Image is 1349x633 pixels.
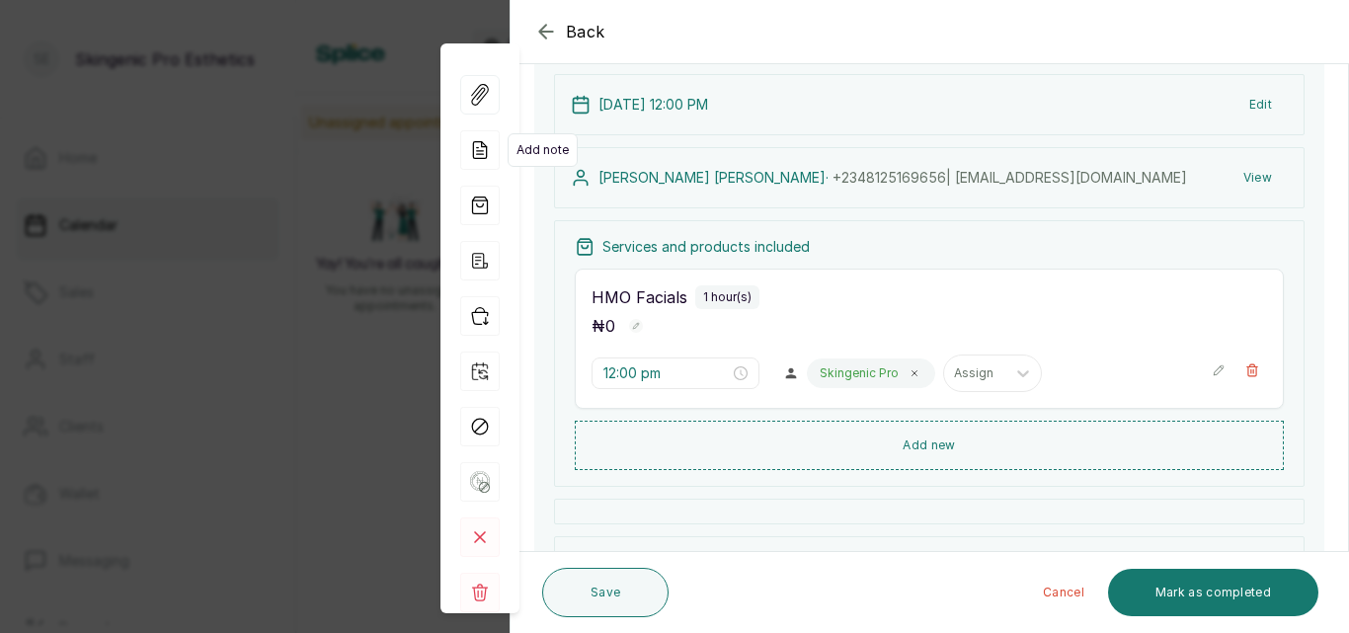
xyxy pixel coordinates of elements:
[820,365,899,381] p: Skingenic Pro
[597,549,665,573] p: Subtotal
[833,169,1187,186] span: +234 8125169656 | [EMAIL_ADDRESS][DOMAIN_NAME]
[1027,569,1100,616] button: Cancel
[566,20,605,43] span: Back
[598,95,708,115] p: [DATE] 12:00 PM
[598,168,1187,188] p: [PERSON_NAME] [PERSON_NAME] ·
[460,130,500,170] div: Add note
[605,316,615,336] span: 0
[592,285,687,309] p: HMO Facials
[703,289,752,305] p: 1 hour(s)
[592,314,615,338] p: ₦
[1233,87,1288,122] button: Edit
[1228,160,1288,196] button: View
[534,20,605,43] button: Back
[542,568,669,617] button: Save
[1264,549,1288,573] p: ₦
[1108,569,1318,616] button: Mark as completed
[603,362,730,384] input: Select time
[602,237,810,257] p: Services and products included
[575,421,1284,470] button: Add new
